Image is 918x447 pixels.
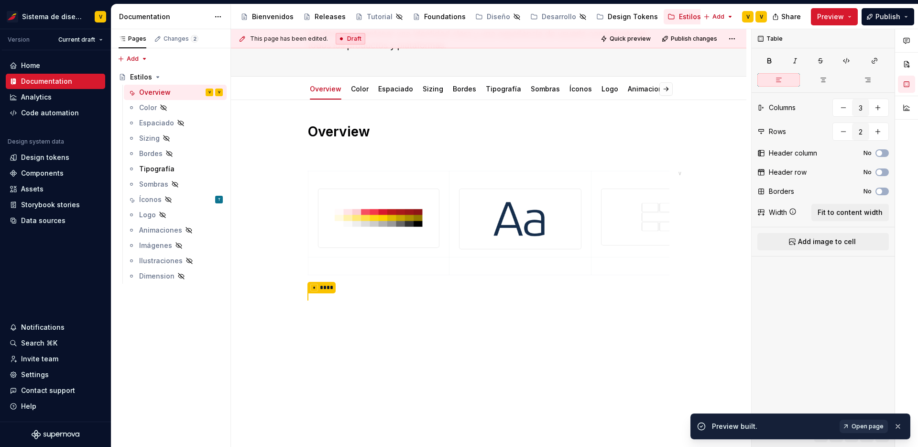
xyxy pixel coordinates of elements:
a: Dimension [124,268,227,284]
div: Design tokens [21,153,69,162]
div: Changes [164,35,198,43]
a: Tipografía [486,85,521,93]
div: Imágenes [139,241,172,250]
button: Fit to content width [811,204,889,221]
a: Bordes [453,85,476,93]
a: Íconos [569,85,592,93]
div: V [746,13,750,21]
div: Color [139,103,157,112]
div: V [760,13,763,21]
a: Color [351,85,369,93]
div: Espaciado [139,118,174,128]
div: Contact support [21,386,75,395]
span: Draft [347,35,361,43]
div: Search ⌘K [21,338,57,348]
div: Analytics [21,92,52,102]
div: Desarrollo [542,12,576,22]
button: Sistema de diseño IberiaV [2,6,109,27]
div: Estilos [679,12,701,22]
div: Settings [21,370,49,380]
div: Assets [21,184,44,194]
div: Code automation [21,108,79,118]
div: Data sources [21,216,66,225]
div: Dimension [139,271,175,281]
a: Open page [840,420,888,433]
span: Current draft [58,36,95,44]
div: Bienvenidos [252,12,294,22]
a: Diseño [471,9,525,24]
button: Add image to cell [757,233,889,250]
label: No [863,168,872,176]
a: Documentation [6,74,105,89]
a: Sombras [124,177,227,192]
button: Preview [811,8,858,25]
span: Add [127,55,139,63]
a: Supernova Logo [32,430,79,439]
div: Design system data [8,138,64,145]
a: Design Tokens [592,9,662,24]
img: 7ae99d5c-e8e0-4f84-a40d-cd5a65e545b2.png [459,189,581,249]
a: Assets [6,181,105,197]
button: Contact support [6,383,105,398]
a: OverviewVV [124,85,227,100]
button: Share [767,8,807,25]
a: Estilos [664,9,705,24]
div: Sistema de diseño Iberia [22,12,83,22]
div: Header column [769,148,817,158]
div: Animaciones [139,225,182,235]
div: Version [8,36,30,44]
img: 55604660-494d-44a9-beb2-692398e9940a.png [7,11,18,22]
a: Espaciado [124,115,227,131]
img: f660f89d-eac5-4a69-84e0-0436ad0235e3.png [601,189,716,245]
a: Color [124,100,227,115]
div: Bordes [139,149,163,158]
a: Bordes [124,146,227,161]
div: Page tree [115,69,227,284]
span: Publish [875,12,900,22]
div: Logo [139,210,156,220]
span: This page has been edited. [250,35,328,43]
span: Open page [852,423,884,430]
a: Analytics [6,89,105,105]
a: Foundations [409,9,470,24]
a: Sombras [531,85,560,93]
div: Espaciado [374,78,417,99]
div: Width [769,208,787,217]
a: Home [6,58,105,73]
a: Imágenes [124,238,227,253]
label: No [863,149,872,157]
button: Quick preview [598,32,655,45]
div: Notifications [21,323,65,332]
div: Foundations [424,12,466,22]
span: Share [781,12,801,22]
h1: Overview [308,123,669,140]
div: V [218,88,220,97]
a: Settings [6,367,105,382]
div: Help [21,402,36,411]
a: Sizing [423,85,443,93]
div: Home [21,61,40,70]
a: Tipografía [124,161,227,177]
button: Search ⌘K [6,335,105,351]
div: Bordes [449,78,480,99]
button: Add [115,52,151,66]
div: V [99,13,102,21]
a: Sizing [124,131,227,146]
div: Animaciones [624,78,675,99]
button: Publish [862,8,914,25]
div: Pages [119,35,146,43]
div: Sizing [419,78,447,99]
a: Storybook stories [6,197,105,212]
span: Quick preview [610,35,651,43]
div: Documentation [21,77,72,86]
div: Components [21,168,64,178]
div: Íconos [566,78,596,99]
a: Animaciones [124,223,227,238]
a: Espaciado [378,85,413,93]
a: Logo [601,85,618,93]
a: Tutorial [351,9,407,24]
div: V [678,170,681,178]
div: Preview built. [712,422,834,431]
div: T [218,195,220,204]
div: Tutorial [367,12,393,22]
